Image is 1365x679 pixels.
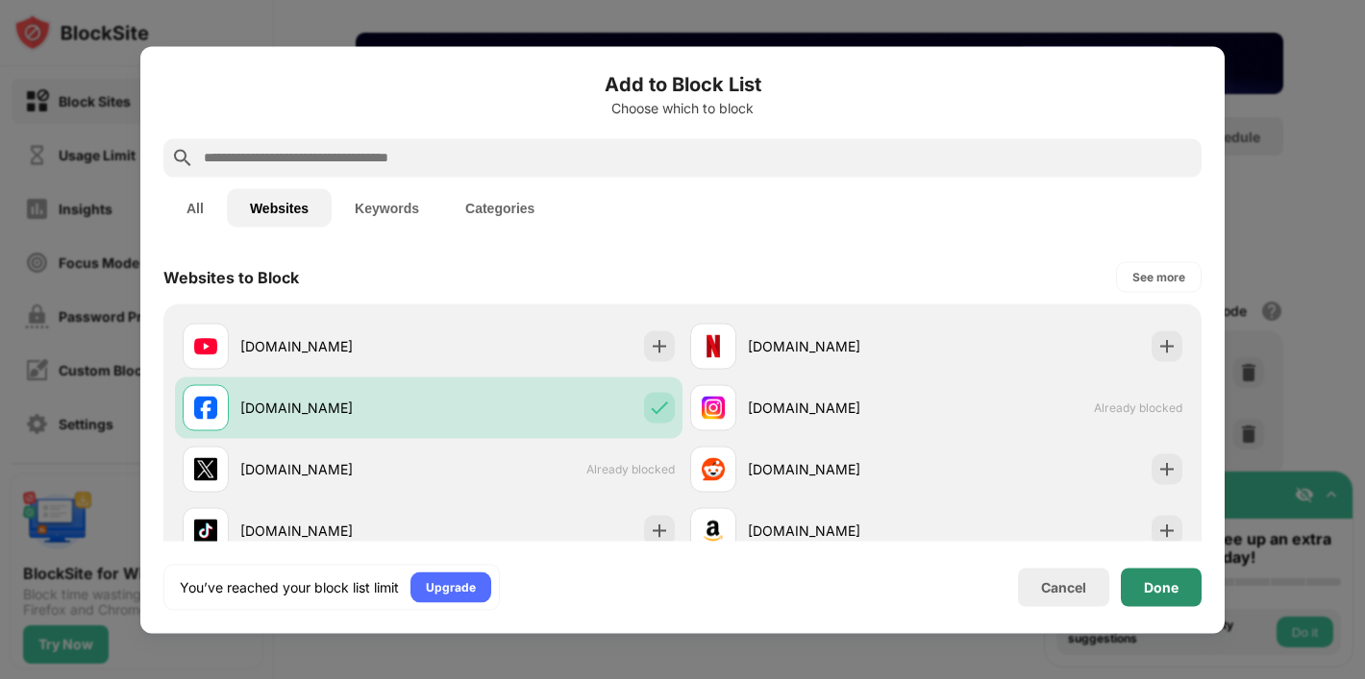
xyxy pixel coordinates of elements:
div: [DOMAIN_NAME] [240,398,429,418]
button: All [163,188,227,227]
img: favicons [702,334,725,357]
img: favicons [702,519,725,542]
img: favicons [702,396,725,419]
h6: Add to Block List [163,69,1202,98]
button: Websites [227,188,332,227]
img: favicons [194,334,217,357]
div: [DOMAIN_NAME] [748,459,936,479]
div: [DOMAIN_NAME] [240,521,429,541]
div: [DOMAIN_NAME] [748,521,936,541]
div: Websites to Block [163,267,299,286]
img: favicons [194,519,217,542]
img: search.svg [171,146,194,169]
div: Cancel [1041,579,1086,595]
img: favicons [194,457,217,480]
div: [DOMAIN_NAME] [748,398,936,418]
div: You’ve reached your block list limit [180,577,399,596]
button: Categories [442,188,558,227]
button: Keywords [332,188,442,227]
div: [DOMAIN_NAME] [748,336,936,356]
img: favicons [702,457,725,480]
div: Upgrade [426,577,476,596]
div: See more [1132,267,1185,286]
div: [DOMAIN_NAME] [240,336,429,356]
div: Done [1144,579,1179,594]
img: favicons [194,396,217,419]
div: Choose which to block [163,100,1202,115]
div: [DOMAIN_NAME] [240,459,429,479]
span: Already blocked [586,462,675,476]
span: Already blocked [1094,400,1182,415]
